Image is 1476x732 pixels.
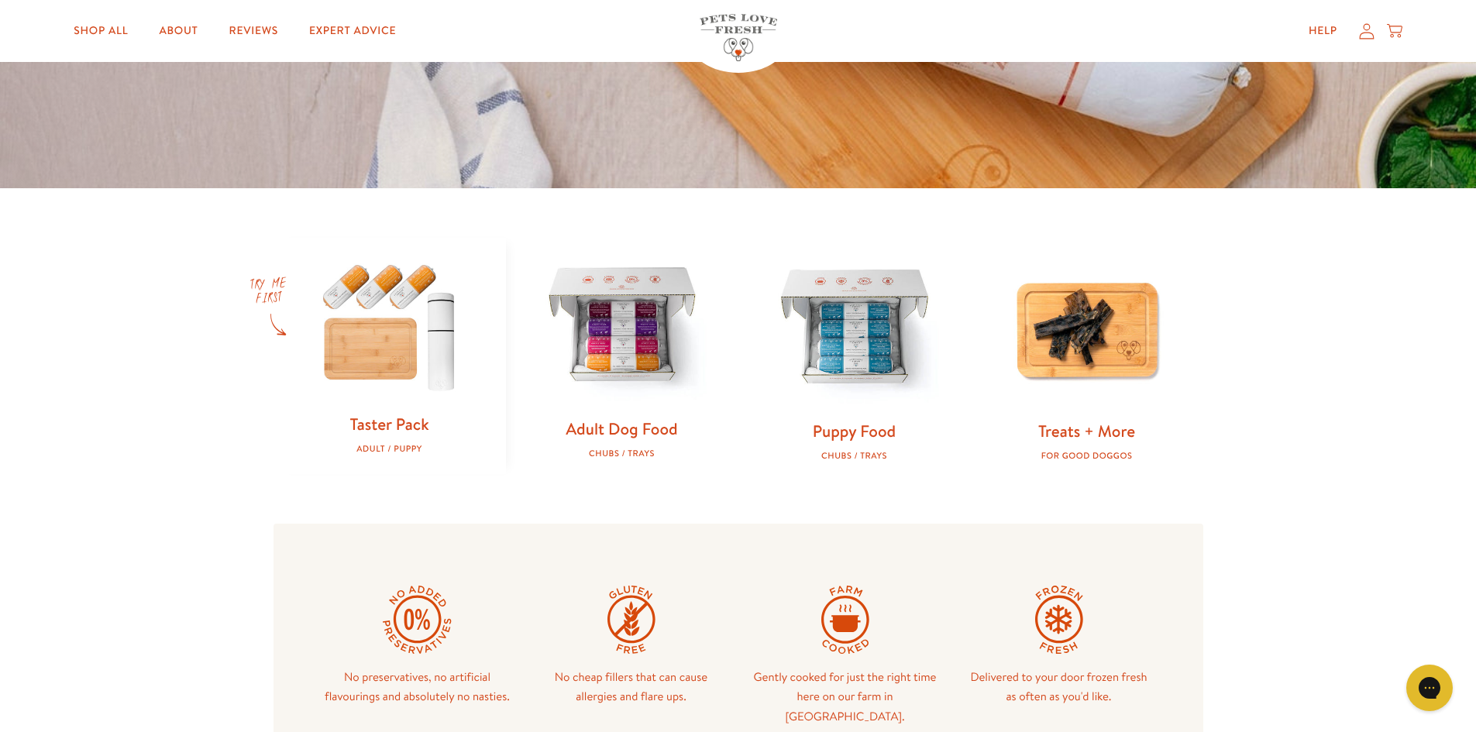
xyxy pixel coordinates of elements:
[297,15,408,46] a: Expert Advice
[965,667,1154,706] p: Delivered to your door frozen fresh as often as you'd like.
[1296,15,1350,46] a: Help
[349,413,428,435] a: Taster Pack
[566,418,677,440] a: Adult Dog Food
[298,444,481,454] div: Adult / Puppy
[763,451,946,461] div: Chubs / Trays
[323,667,512,706] p: No preservatives, no artificial flavourings and absolutely no nasties.
[146,15,210,46] a: About
[700,14,777,61] img: Pets Love Fresh
[996,451,1178,461] div: For good doggos
[1038,420,1135,442] a: Treats + More
[1399,659,1461,717] iframe: Gorgias live chat messenger
[813,420,896,442] a: Puppy Food
[751,667,940,727] p: Gently cooked for just the right time here on our farm in [GEOGRAPHIC_DATA].
[61,15,140,46] a: Shop All
[217,15,291,46] a: Reviews
[537,667,726,706] p: No cheap fillers that can cause allergies and flare ups.
[531,448,714,459] div: Chubs / Trays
